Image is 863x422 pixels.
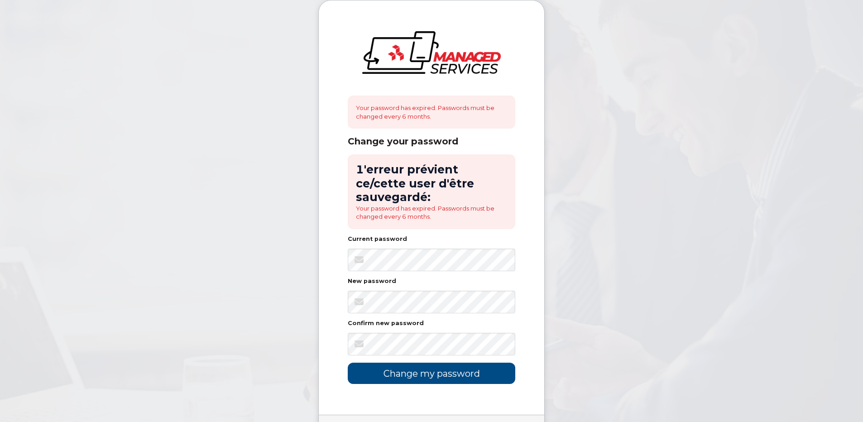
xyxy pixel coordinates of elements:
img: logo-large.png [362,31,501,74]
label: Confirm new password [348,321,424,326]
label: Current password [348,236,407,242]
label: New password [348,278,396,284]
div: Change your password [348,136,515,147]
li: Your password has expired. Passwords must be changed every 6 months. [356,204,507,221]
h2: 1'erreur prévient ce/cette user d'être sauvegardé: [356,163,507,204]
input: Change my password [348,363,515,384]
div: Your password has expired. Passwords must be changed every 6 months. [348,96,515,129]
